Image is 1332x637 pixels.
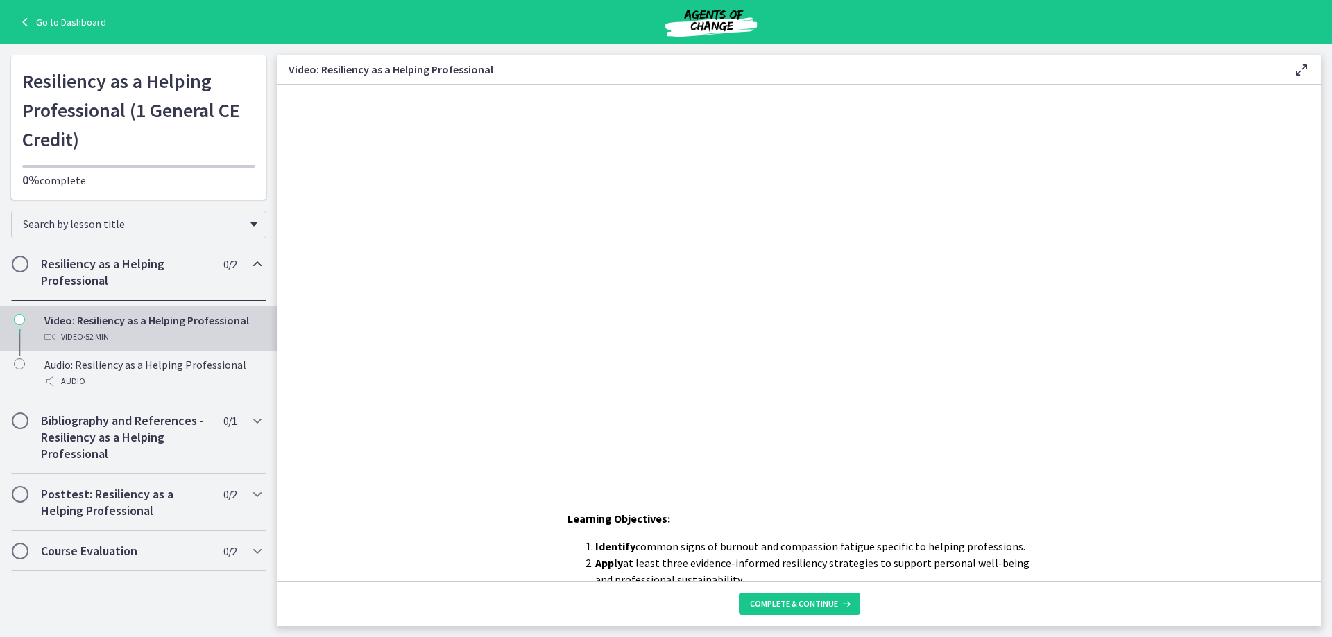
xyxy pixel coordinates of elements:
[289,61,1271,78] h3: Video: Resiliency as a Helping Professional
[595,538,1031,555] li: common signs of burnout and compassion fatigue specific to helping professions.
[83,329,109,345] span: · 52 min
[22,172,40,188] span: 0%
[22,172,255,189] p: complete
[11,211,266,238] div: Search by lesson title
[44,373,261,390] div: Audio
[567,512,670,525] span: Learning Objectives:
[277,85,1321,478] iframe: Video Lesson
[23,217,244,231] span: Search by lesson title
[595,556,623,570] strong: Apply
[750,598,838,609] span: Complete & continue
[22,67,255,154] h1: Resiliency as a Helping Professional (1 General CE Credit)
[41,543,210,559] h2: Course Evaluation
[595,555,1031,588] li: at least three evidence-informed resiliency strategies to support personal well-being and profess...
[223,256,237,272] span: 0 / 2
[44,329,261,345] div: Video
[595,539,635,553] strong: Identify
[17,14,106,30] a: Go to Dashboard
[41,256,210,289] h2: Resiliency as a Helping Professional
[44,356,261,390] div: Audio: Resiliency as a Helping Professional
[223,486,237,503] span: 0 / 2
[223,412,237,429] span: 0 / 1
[44,312,261,345] div: Video: Resiliency as a Helping Professional
[223,543,237,559] span: 0 / 2
[628,6,794,39] img: Agents of Change
[41,412,210,462] h2: Bibliography and References - Resiliency as a Helping Professional
[41,486,210,519] h2: Posttest: Resiliency as a Helping Professional
[739,593,860,615] button: Complete & continue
